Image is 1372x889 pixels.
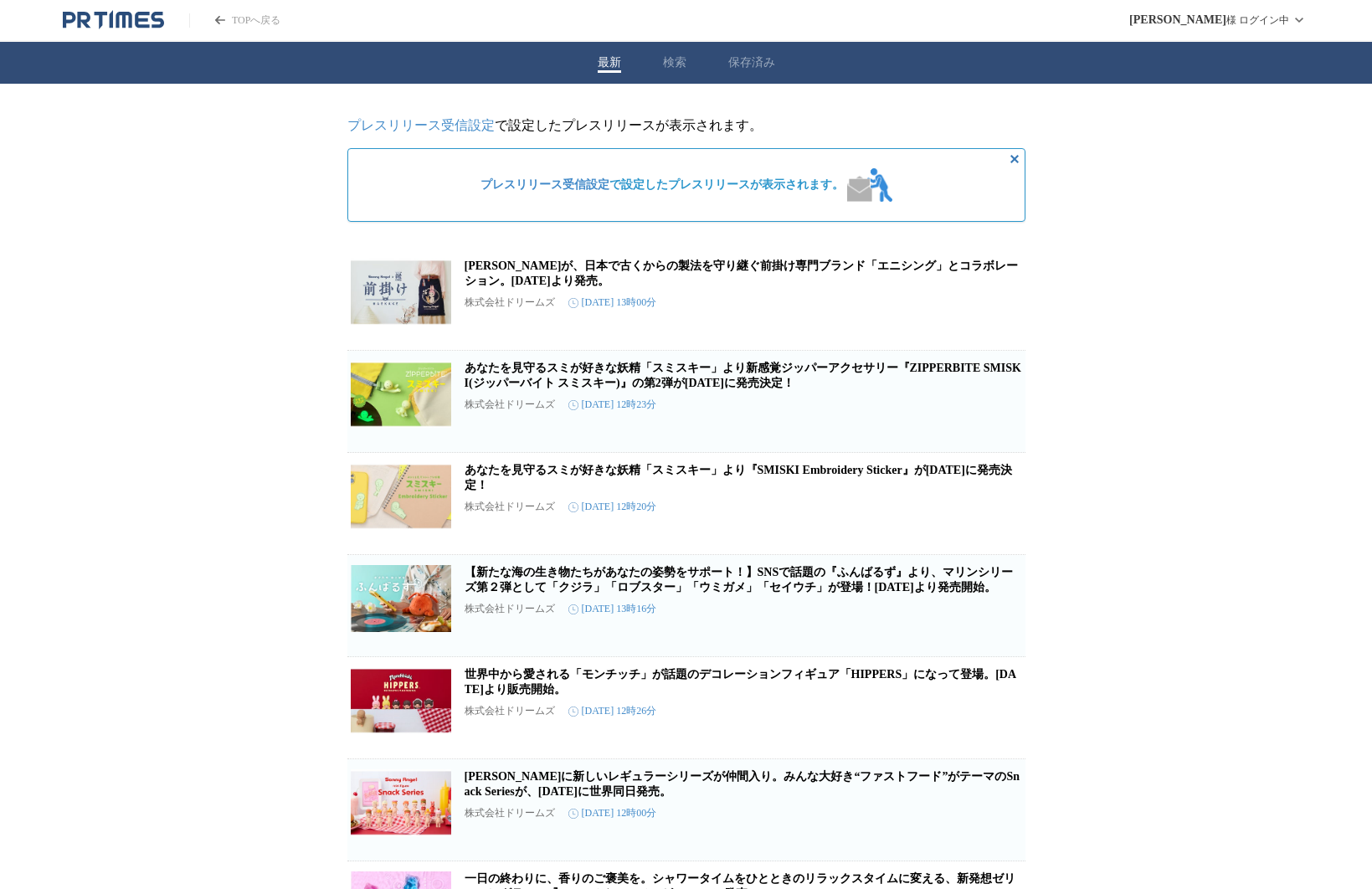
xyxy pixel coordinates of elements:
[598,55,621,70] button: 最新
[351,769,451,836] img: Sonny Angelに新しいレギュラーシリーズが仲間入り。みんな大好き“ファストフード”がテーマのSnack Seriesが、2025年7月31日に世界同日発売。
[465,602,555,616] p: 株式会社ドリームズ
[568,500,657,514] time: [DATE] 12時20分
[568,295,657,310] time: [DATE] 13時00分
[465,806,555,820] p: 株式会社ドリームズ
[1005,149,1025,169] button: 非表示にする
[465,566,1014,594] a: 【新たな海の生き物たちがあなたの姿勢をサポート！】SNSで話題の『ふんばるず』より、マリンシリーズ第２弾として「クジラ」「ロブスター」「ウミガメ」「セイウチ」が登場！[DATE]より発売開始。
[465,668,1017,696] a: 世界中から愛される「モンチッチ」が話題のデコレーションフィギュア「HIPPERS」になって登場。[DATE]より販売開始。
[347,118,495,132] a: プレスリリース受信設定
[568,704,657,718] time: [DATE] 12時26分
[1129,13,1226,27] span: [PERSON_NAME]
[465,500,555,514] p: 株式会社ドリームズ
[351,361,451,428] img: あなたを見守るスミが好きな妖精「スミスキー」より新感覚ジッパーアクセサリー『ZIPPERBITE SMISKI(ジッパーバイト スミスキー)』の第2弾が2025年8月20日(水)に発売決定！
[63,10,164,30] a: PR TIMESのトップページはこちら
[351,565,451,632] img: 【新たな海の生き物たちがあなたの姿勢をサポート！】SNSで話題の『ふんばるず』より、マリンシリーズ第２弾として「クジラ」「ロブスター」「ウミガメ」「セイウチ」が登場！７月23日(水)より発売開始。
[480,177,844,193] span: で設定したプレスリリースが表示されます。
[189,13,280,28] a: PR TIMESのトップページはこちら
[465,362,1021,389] a: あなたを見守るスミが好きな妖精「スミスキー」より新感覚ジッパーアクセサリー『ZIPPERBITE SMISKI(ジッパーバイト スミスキー)』の第2弾が[DATE]に発売決定！
[465,398,555,412] p: 株式会社ドリームズ
[351,463,451,530] img: あなたを見守るスミが好きな妖精「スミスキー」より『SMISKI Embroidery Sticker』が2025年8月20日(水)に発売決定！
[465,295,555,310] p: 株式会社ドリームズ
[351,667,451,734] img: 世界中から愛される「モンチッチ」が話題のデコレーションフィギュア「HIPPERS」になって登場。7月25日（金）より販売開始。
[728,55,775,70] button: 保存済み
[568,398,657,412] time: [DATE] 12時23分
[465,770,1020,798] a: [PERSON_NAME]に新しいレギュラーシリーズが仲間入り。みんな大好き“ファストフード”がテーマのSnack Seriesが、[DATE]に世界同日発売。
[663,55,686,70] button: 検索
[568,806,657,820] time: [DATE] 12時00分
[347,117,1025,135] p: で設定したプレスリリースが表示されます。
[480,178,609,191] a: プレスリリース受信設定
[351,259,451,326] img: Sonny Angelが、日本で古くからの製法を守り継ぐ前掛け専門ブランド「エニシング」とコラボレーション。8月20日（水）より発売。
[465,704,555,718] p: 株式会社ドリームズ
[465,464,1012,491] a: あなたを見守るスミが好きな妖精「スミスキー」より『SMISKI Embroidery Sticker』が[DATE]に発売決定！
[568,602,657,616] time: [DATE] 13時16分
[465,260,1019,287] a: [PERSON_NAME]が、日本で古くからの製法を守り継ぐ前掛け専門ブランド「エニシング」とコラボレーション。[DATE]より発売。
